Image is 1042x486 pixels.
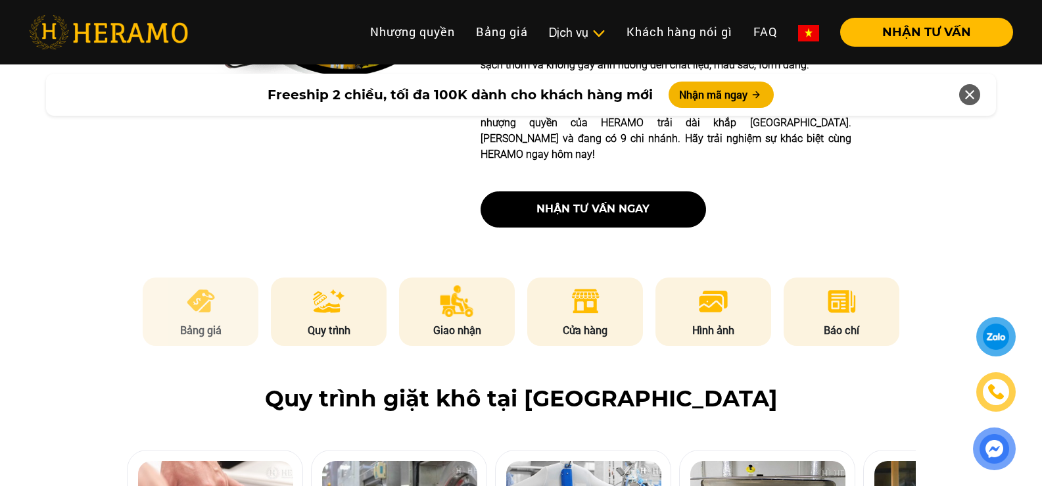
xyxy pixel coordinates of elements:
p: Giao nhận [399,322,515,338]
img: store.png [569,285,602,317]
button: Nhận mã ngay [669,82,774,108]
img: delivery.png [440,285,474,317]
h2: Quy trình giặt khô tại [GEOGRAPHIC_DATA] [29,385,1013,412]
img: heramo-logo.png [29,15,188,49]
a: phone-icon [978,374,1015,411]
p: Bảng giá [143,322,258,338]
button: NHẬN TƯ VẤN [840,18,1013,47]
img: pricing.png [185,285,217,317]
p: Hình ảnh [655,322,771,338]
a: Khách hàng nói gì [616,18,743,46]
p: Cửa hàng [527,322,643,338]
p: Quy trình [271,322,387,338]
div: Dịch vụ [549,24,605,41]
img: subToggleIcon [592,27,605,40]
img: image.png [698,285,729,317]
a: FAQ [743,18,788,46]
img: vn-flag.png [798,25,819,41]
span: Freeship 2 chiều, tối đa 100K dành cho khách hàng mới [268,85,653,105]
img: news.png [826,285,858,317]
button: nhận tư vấn ngay [481,191,706,228]
img: phone-icon [987,383,1005,401]
p: Báo chí [784,322,899,338]
img: process.png [313,285,344,317]
a: Bảng giá [465,18,538,46]
a: NHẬN TƯ VẤN [830,26,1013,38]
a: Nhượng quyền [360,18,465,46]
